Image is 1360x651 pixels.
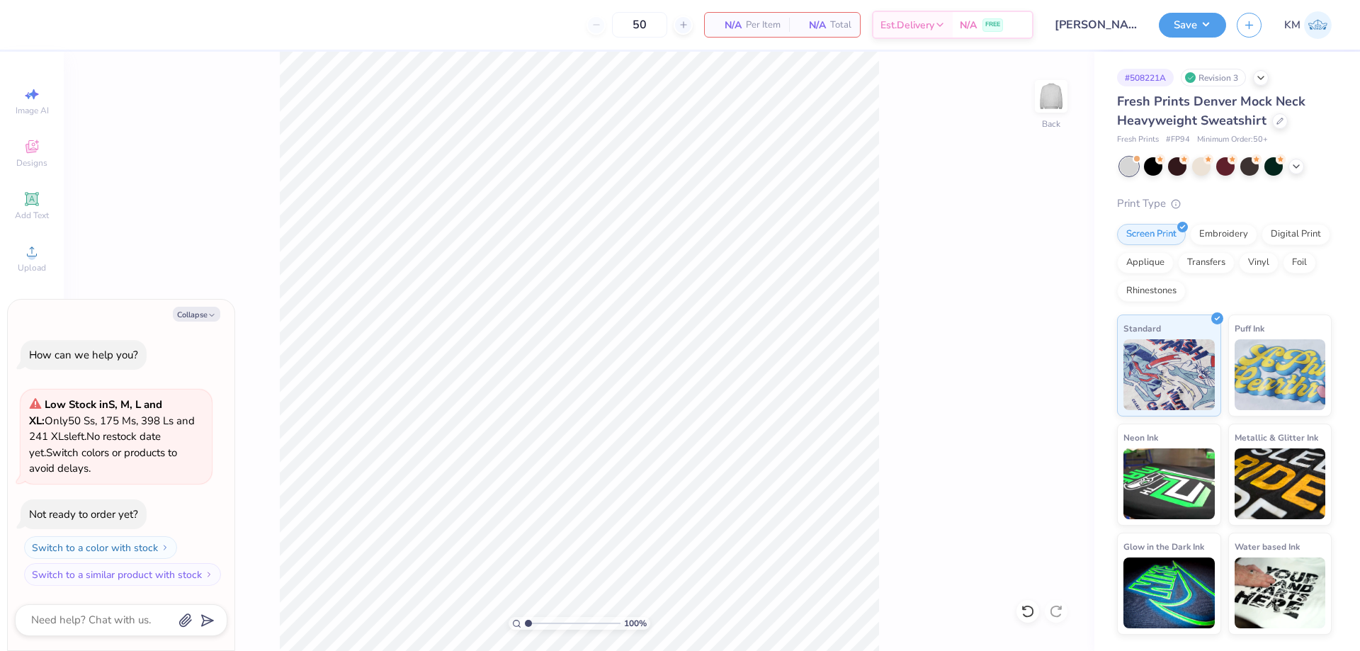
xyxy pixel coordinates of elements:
span: Fresh Prints [1117,134,1159,146]
div: How can we help you? [29,348,138,362]
span: KM [1284,17,1300,33]
div: Rhinestones [1117,281,1186,302]
img: Puff Ink [1235,339,1326,410]
span: Image AI [16,105,49,116]
img: Switch to a similar product with stock [205,570,213,579]
span: 100 % [624,617,647,630]
span: Water based Ink [1235,539,1300,554]
div: Revision 3 [1181,69,1246,86]
span: N/A [713,18,742,33]
div: Screen Print [1117,224,1186,245]
div: Foil [1283,252,1316,273]
div: Transfers [1178,252,1235,273]
span: N/A [960,18,977,33]
div: Not ready to order yet? [29,507,138,521]
span: Per Item [746,18,781,33]
strong: Low Stock in S, M, L and XL : [29,397,162,428]
span: FREE [985,20,1000,30]
img: Switch to a color with stock [161,543,169,552]
span: Puff Ink [1235,321,1264,336]
span: No restock date yet. [29,429,161,460]
span: Add Text [15,210,49,221]
span: # FP94 [1166,134,1190,146]
span: Neon Ink [1123,430,1158,445]
a: KM [1284,11,1332,39]
span: Standard [1123,321,1161,336]
img: Metallic & Glitter Ink [1235,448,1326,519]
span: Total [830,18,851,33]
button: Switch to a color with stock [24,536,177,559]
span: Glow in the Dark Ink [1123,539,1204,554]
span: Upload [18,262,46,273]
div: Digital Print [1262,224,1330,245]
div: Back [1042,118,1060,130]
span: Est. Delivery [880,18,934,33]
span: Fresh Prints Denver Mock Neck Heavyweight Sweatshirt [1117,93,1305,129]
span: Only 50 Ss, 175 Ms, 398 Ls and 241 XLs left. Switch colors or products to avoid delays. [29,397,195,475]
img: Neon Ink [1123,448,1215,519]
img: Karl Michael Narciza [1304,11,1332,39]
button: Save [1159,13,1226,38]
input: – – [612,12,667,38]
img: Glow in the Dark Ink [1123,557,1215,628]
span: Minimum Order: 50 + [1197,134,1268,146]
div: Applique [1117,252,1174,273]
img: Standard [1123,339,1215,410]
span: Designs [16,157,47,169]
button: Collapse [173,307,220,322]
img: Water based Ink [1235,557,1326,628]
div: Vinyl [1239,252,1279,273]
button: Switch to a similar product with stock [24,563,221,586]
input: Untitled Design [1044,11,1148,39]
div: Embroidery [1190,224,1257,245]
span: N/A [798,18,826,33]
span: Metallic & Glitter Ink [1235,430,1318,445]
div: # 508221A [1117,69,1174,86]
div: Print Type [1117,196,1332,212]
img: Back [1037,82,1065,111]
